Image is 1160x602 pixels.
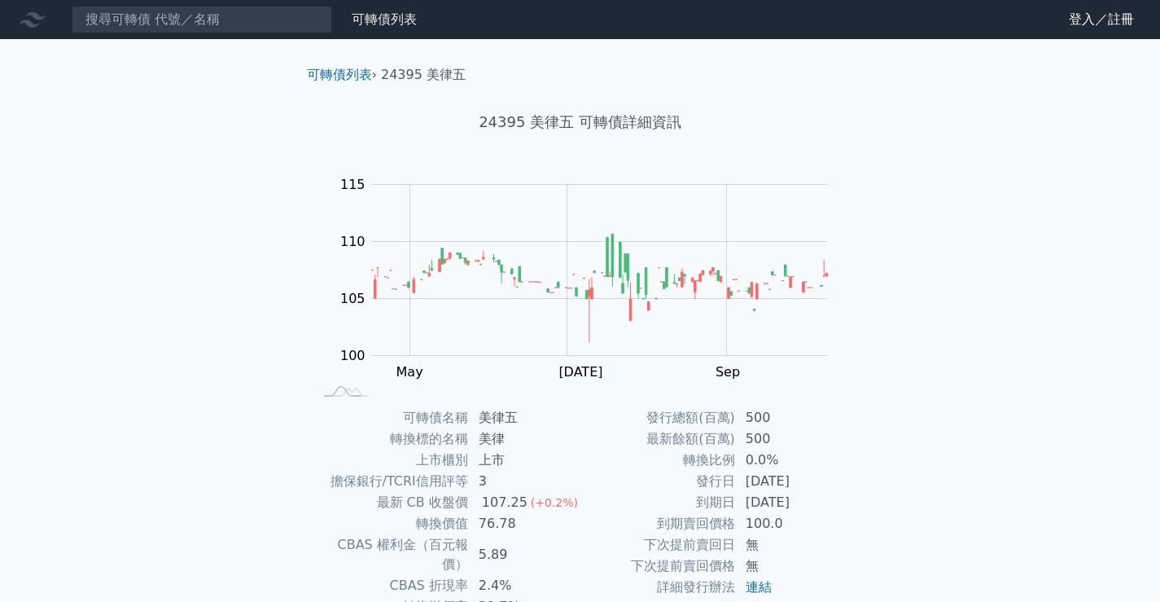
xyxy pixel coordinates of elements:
[381,65,466,85] li: 24395 美律五
[313,513,469,534] td: 轉換價值
[580,534,736,556] td: 下次提前賣回日
[294,111,867,134] h1: 24395 美律五 可轉債詳細資訊
[580,428,736,450] td: 最新餘額(百萬)
[531,496,578,509] span: (+0.2%)
[340,291,366,306] tspan: 105
[307,65,377,85] li: ›
[469,534,580,575] td: 5.89
[580,492,736,513] td: 到期日
[736,534,847,556] td: 無
[736,492,847,513] td: [DATE]
[580,577,736,598] td: 詳細發行辦法
[313,428,469,450] td: 轉換標的名稱
[469,428,580,450] td: 美律
[331,177,852,380] g: Chart
[307,67,372,82] a: 可轉債列表
[313,407,469,428] td: 可轉債名稱
[580,556,736,577] td: 下次提前賣回價格
[736,513,847,534] td: 100.0
[469,450,580,471] td: 上市
[72,6,332,33] input: 搜尋可轉債 代號／名稱
[340,234,366,249] tspan: 110
[313,450,469,471] td: 上市櫃別
[313,534,469,575] td: CBAS 權利金（百元報價）
[340,177,366,192] tspan: 115
[313,471,469,492] td: 擔保銀行/TCRI信用評等
[580,450,736,471] td: 轉換比例
[736,471,847,492] td: [DATE]
[736,450,847,471] td: 0.0%
[352,11,417,27] a: 可轉債列表
[736,407,847,428] td: 500
[469,407,580,428] td: 美律五
[580,407,736,428] td: 發行總額(百萬)
[736,556,847,577] td: 無
[716,364,740,380] tspan: Sep
[1056,7,1147,33] a: 登入／註冊
[313,492,469,513] td: 最新 CB 收盤價
[469,575,580,596] td: 2.4%
[313,575,469,596] td: CBAS 折現率
[469,513,580,534] td: 76.78
[469,471,580,492] td: 3
[558,364,602,380] tspan: [DATE]
[746,579,772,595] a: 連結
[580,471,736,492] td: 發行日
[736,428,847,450] td: 500
[479,493,531,512] div: 107.25
[340,348,366,363] tspan: 100
[396,364,423,380] tspan: May
[580,513,736,534] td: 到期賣回價格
